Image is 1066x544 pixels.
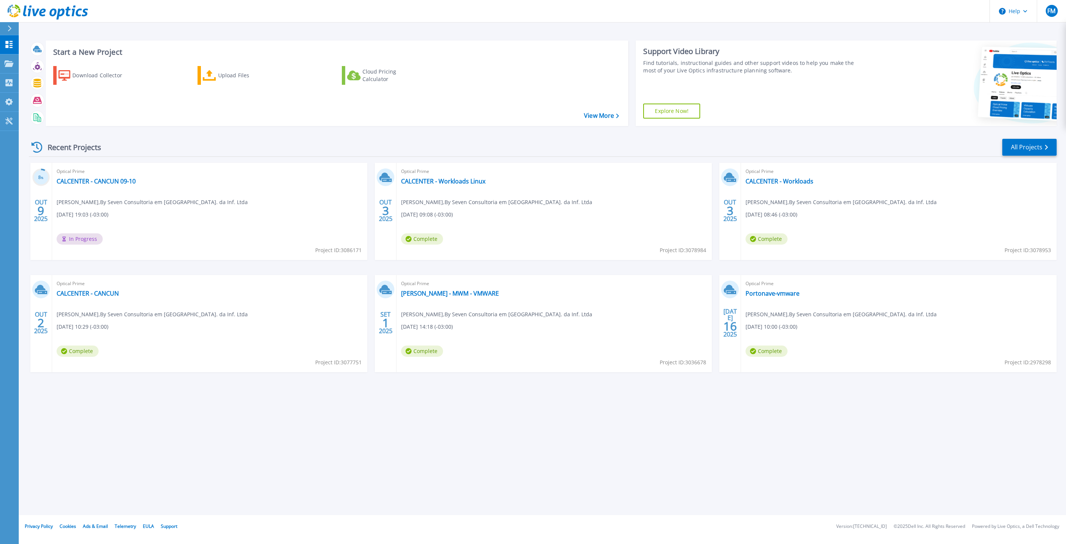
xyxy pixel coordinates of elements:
[57,210,108,219] span: [DATE] 19:03 (-03:00)
[746,210,797,219] span: [DATE] 08:46 (-03:00)
[382,207,389,214] span: 3
[161,523,177,529] a: Support
[41,176,43,180] span: %
[53,48,619,56] h3: Start a New Project
[401,198,592,206] span: [PERSON_NAME] , By Seven Consultoria em [GEOGRAPHIC_DATA]. da Inf. Ltda
[643,59,862,74] div: Find tutorials, instructional guides and other support videos to help you make the most of your L...
[746,177,813,185] a: CALCENTER - Workloads
[643,47,862,56] div: Support Video Library
[53,66,137,85] a: Download Collector
[37,320,44,326] span: 2
[401,346,443,357] span: Complete
[746,167,1052,176] span: Optical Prime
[115,523,136,529] a: Telemetry
[57,280,363,288] span: Optical Prime
[315,358,362,367] span: Project ID: 3077751
[34,309,48,337] div: OUT 2025
[401,280,707,288] span: Optical Prime
[57,323,108,331] span: [DATE] 10:29 (-03:00)
[25,523,53,529] a: Privacy Policy
[401,290,499,297] a: [PERSON_NAME] - MWM - VMWARE
[60,523,76,529] a: Cookies
[1005,246,1051,254] span: Project ID: 3078953
[218,68,278,83] div: Upload Files
[143,523,154,529] a: EULA
[315,246,362,254] span: Project ID: 3086171
[72,68,132,83] div: Download Collector
[34,197,48,224] div: OUT 2025
[746,323,797,331] span: [DATE] 10:00 (-03:00)
[836,524,887,529] li: Version: [TECHNICAL_ID]
[57,346,99,357] span: Complete
[972,524,1059,529] li: Powered by Live Optics, a Dell Technology
[57,198,248,206] span: [PERSON_NAME] , By Seven Consultoria em [GEOGRAPHIC_DATA]. da Inf. Ltda
[57,167,363,176] span: Optical Prime
[746,290,799,297] a: Portonave-vmware
[401,210,453,219] span: [DATE] 09:08 (-03:00)
[723,309,737,337] div: [DATE] 2025
[1047,8,1056,14] span: FM
[382,320,389,326] span: 1
[1005,358,1051,367] span: Project ID: 2978298
[342,66,425,85] a: Cloud Pricing Calculator
[83,523,108,529] a: Ads & Email
[32,173,50,182] h3: 8
[746,198,937,206] span: [PERSON_NAME] , By Seven Consultoria em [GEOGRAPHIC_DATA]. da Inf. Ltda
[29,138,111,156] div: Recent Projects
[57,310,248,319] span: [PERSON_NAME] , By Seven Consultoria em [GEOGRAPHIC_DATA]. da Inf. Ltda
[37,207,44,214] span: 9
[660,246,706,254] span: Project ID: 3078984
[401,310,592,319] span: [PERSON_NAME] , By Seven Consultoria em [GEOGRAPHIC_DATA]. da Inf. Ltda
[723,197,737,224] div: OUT 2025
[746,233,788,245] span: Complete
[746,280,1052,288] span: Optical Prime
[57,177,136,185] a: CALCENTER - CANCUN 09-10
[723,323,737,329] span: 16
[401,167,707,176] span: Optical Prime
[727,207,734,214] span: 3
[401,323,453,331] span: [DATE] 14:18 (-03:00)
[746,310,937,319] span: [PERSON_NAME] , By Seven Consultoria em [GEOGRAPHIC_DATA]. da Inf. Ltda
[746,346,788,357] span: Complete
[1002,139,1057,156] a: All Projects
[57,290,119,297] a: CALCENTER - CANCUN
[643,104,700,119] a: Explore Now!
[379,197,393,224] div: OUT 2025
[401,233,443,245] span: Complete
[584,112,619,119] a: View More
[198,66,281,85] a: Upload Files
[401,177,485,185] a: CALCENTER - Workloads Linux
[894,524,965,529] li: © 2025 Dell Inc. All Rights Reserved
[379,309,393,337] div: SET 2025
[660,358,706,367] span: Project ID: 3036678
[57,233,103,245] span: In Progress
[362,68,422,83] div: Cloud Pricing Calculator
